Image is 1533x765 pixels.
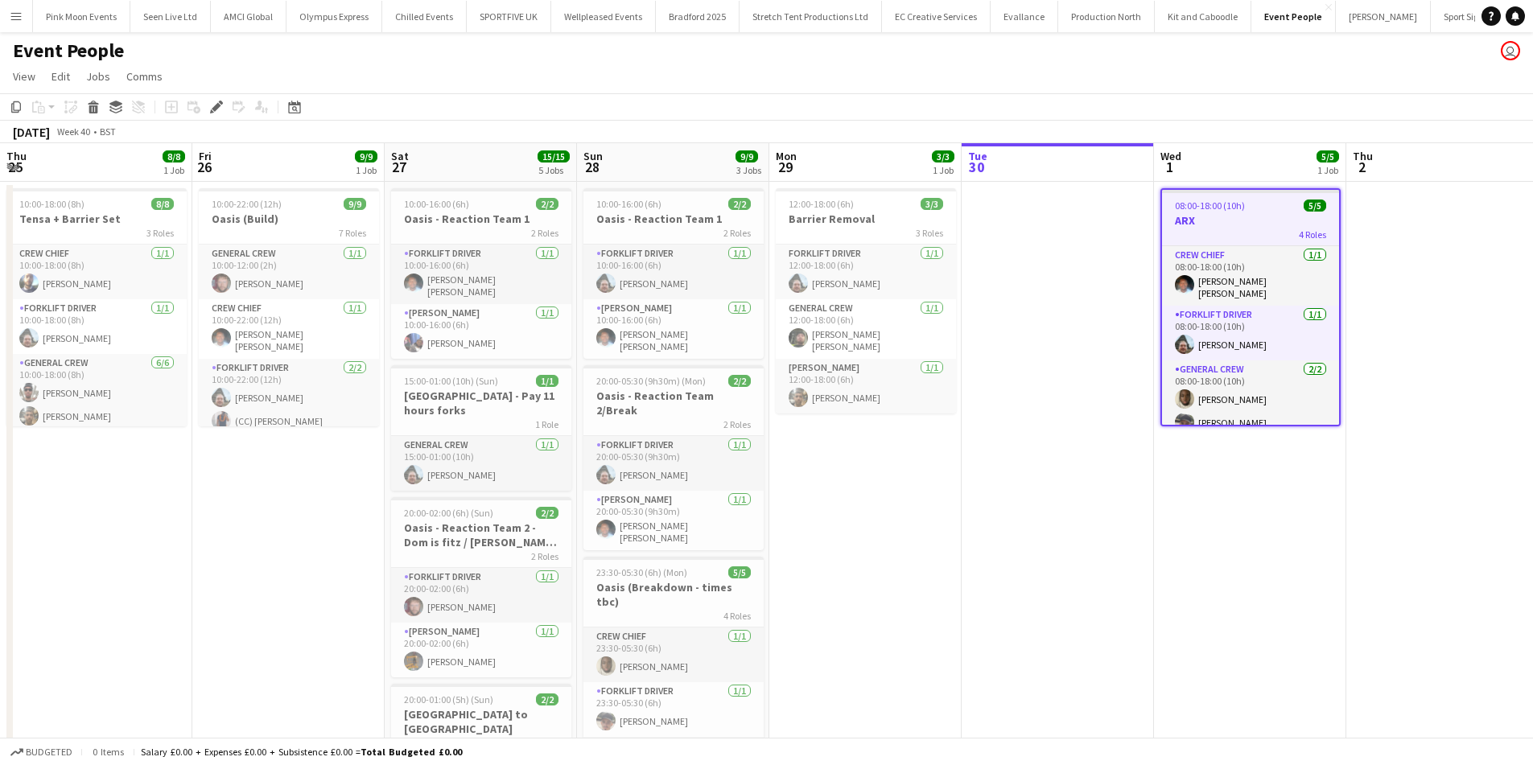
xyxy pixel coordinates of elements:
span: 2/2 [536,693,558,705]
app-job-card: 10:00-22:00 (12h)9/9Oasis (Build)7 RolesGeneral Crew1/110:00-12:00 (2h)[PERSON_NAME]Crew Chief1/1... [199,188,379,426]
h3: Oasis - Reaction Team 1 [583,212,764,226]
span: 2 [1350,158,1373,176]
span: Thu [6,149,27,163]
div: 1 Job [1317,164,1338,176]
span: 9/9 [736,150,758,162]
span: 30 [966,158,987,176]
app-card-role: [PERSON_NAME]1/120:00-02:00 (6h)[PERSON_NAME] [391,623,571,677]
span: Sat [391,149,409,163]
div: 1 Job [163,164,184,176]
app-job-card: 08:00-18:00 (10h)5/5ARX4 RolesCrew Chief1/108:00-18:00 (10h)[PERSON_NAME] [PERSON_NAME]Forklift D... [1160,188,1341,426]
span: Comms [126,69,163,84]
span: 9/9 [355,150,377,162]
span: 2/2 [536,507,558,519]
app-card-role: Forklift Driver1/110:00-16:00 (6h)[PERSON_NAME] [583,245,764,299]
app-card-role: Forklift Driver1/110:00-18:00 (8h)[PERSON_NAME] [6,299,187,354]
app-card-role: Forklift Driver1/112:00-18:00 (6h)[PERSON_NAME] [776,245,956,299]
span: Thu [1353,149,1373,163]
div: Salary £0.00 + Expenses £0.00 + Subsistence £0.00 = [141,746,462,758]
h3: Oasis (Build) [199,212,379,226]
a: Comms [120,66,169,87]
h3: Tensa + Barrier Set [6,212,187,226]
span: 1 [1158,158,1181,176]
span: 28 [581,158,603,176]
span: Week 40 [53,125,93,138]
span: 23:30-05:30 (6h) (Mon) [596,566,687,578]
span: 2/2 [728,375,751,387]
span: 12:00-18:00 (6h) [789,198,854,210]
app-job-card: 12:00-18:00 (6h)3/3Barrier Removal3 RolesForklift Driver1/112:00-18:00 (6h)[PERSON_NAME]General C... [776,188,956,413]
app-card-role: Crew Chief1/108:00-18:00 (10h)[PERSON_NAME] [PERSON_NAME] [1162,246,1339,306]
app-card-role: [PERSON_NAME]1/110:00-16:00 (6h)[PERSON_NAME] [391,304,571,359]
span: 08:00-18:00 (10h) [1175,199,1245,212]
span: Fri [199,149,212,163]
h3: Barrier Removal [776,212,956,226]
button: Event People [1251,1,1336,32]
a: View [6,66,42,87]
app-card-role: [PERSON_NAME]1/112:00-18:00 (6h)[PERSON_NAME] [776,359,956,413]
app-user-avatar: Dominic Riley [1501,41,1520,60]
button: Olympus Express [286,1,382,32]
span: 2 Roles [531,550,558,562]
button: Production North [1058,1,1155,32]
app-card-role: Forklift Driver1/120:00-02:00 (6h)[PERSON_NAME] [391,568,571,623]
app-card-role: General Crew2/208:00-18:00 (10h)[PERSON_NAME][PERSON_NAME] [1162,360,1339,438]
span: 3/3 [921,198,943,210]
span: Jobs [86,69,110,84]
app-card-role: Crew Chief1/110:00-18:00 (8h)[PERSON_NAME] [6,245,187,299]
app-card-role: Forklift Driver1/108:00-18:00 (10h)[PERSON_NAME] [1162,306,1339,360]
div: 20:00-02:00 (6h) (Sun)2/2Oasis - Reaction Team 2 - Dom is fitz / [PERSON_NAME] is Taoreed2 RolesF... [391,497,571,677]
span: Total Budgeted £0.00 [361,746,462,758]
button: Sport Signage [1431,1,1513,32]
app-job-card: 15:00-01:00 (10h) (Sun)1/1[GEOGRAPHIC_DATA] - Pay 11 hours forks1 RoleGeneral Crew1/115:00-01:00 ... [391,365,571,491]
app-card-role: General Crew1/112:00-18:00 (6h)[PERSON_NAME] [PERSON_NAME] [776,299,956,359]
div: 10:00-18:00 (8h)8/8Tensa + Barrier Set3 RolesCrew Chief1/110:00-18:00 (8h)[PERSON_NAME]Forklift D... [6,188,187,426]
span: 4 Roles [1299,228,1326,241]
span: 1/1 [536,375,558,387]
span: 1 Role [535,737,558,749]
app-card-role: Crew Chief1/123:30-05:30 (6h)[PERSON_NAME] [583,627,764,682]
button: Stretch Tent Productions Ltd [740,1,882,32]
button: SPORTFIVE UK [467,1,551,32]
span: 20:00-02:00 (6h) (Sun) [404,507,493,519]
h3: ARX [1162,213,1339,228]
span: 27 [389,158,409,176]
button: Evallance [991,1,1058,32]
a: Jobs [80,66,117,87]
div: 3 Jobs [736,164,761,176]
span: 0 items [89,746,127,758]
app-job-card: 20:00-05:30 (9h30m) (Mon)2/2Oasis - Reaction Team 2/Break2 RolesForklift Driver1/120:00-05:30 (9h... [583,365,764,550]
span: 4 Roles [723,610,751,622]
button: Seen Live Ltd [130,1,211,32]
app-job-card: 10:00-16:00 (6h)2/2Oasis - Reaction Team 12 RolesForklift Driver1/110:00-16:00 (6h)[PERSON_NAME] ... [391,188,571,359]
button: EC Creative Services [882,1,991,32]
span: Wed [1160,149,1181,163]
button: AMCI Global [211,1,286,32]
span: Sun [583,149,603,163]
app-card-role: [PERSON_NAME]1/110:00-16:00 (6h)[PERSON_NAME] [PERSON_NAME] [583,299,764,359]
div: BST [100,125,116,138]
app-card-role: General Crew1/115:00-01:00 (10h)[PERSON_NAME] [391,436,571,491]
span: Tue [968,149,987,163]
app-card-role: Forklift Driver1/120:00-05:30 (9h30m)[PERSON_NAME] [583,436,764,491]
span: 15:00-01:00 (10h) (Sun) [404,375,498,387]
app-card-role: General Crew1/110:00-12:00 (2h)[PERSON_NAME] [199,245,379,299]
span: 3 Roles [916,227,943,239]
h3: Oasis (Breakdown - times tbc) [583,580,764,609]
app-card-role: Crew Chief1/110:00-22:00 (12h)[PERSON_NAME] [PERSON_NAME] [199,299,379,359]
span: 2 Roles [723,227,751,239]
span: 2/2 [536,198,558,210]
h3: Oasis - Reaction Team 1 [391,212,571,226]
h1: Event People [13,39,124,63]
span: 2 Roles [531,227,558,239]
div: 5 Jobs [538,164,569,176]
span: Budgeted [26,746,72,758]
h3: Oasis - Reaction Team 2 - Dom is fitz / [PERSON_NAME] is Taoreed [391,520,571,549]
span: 26 [196,158,212,176]
button: Chilled Events [382,1,467,32]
